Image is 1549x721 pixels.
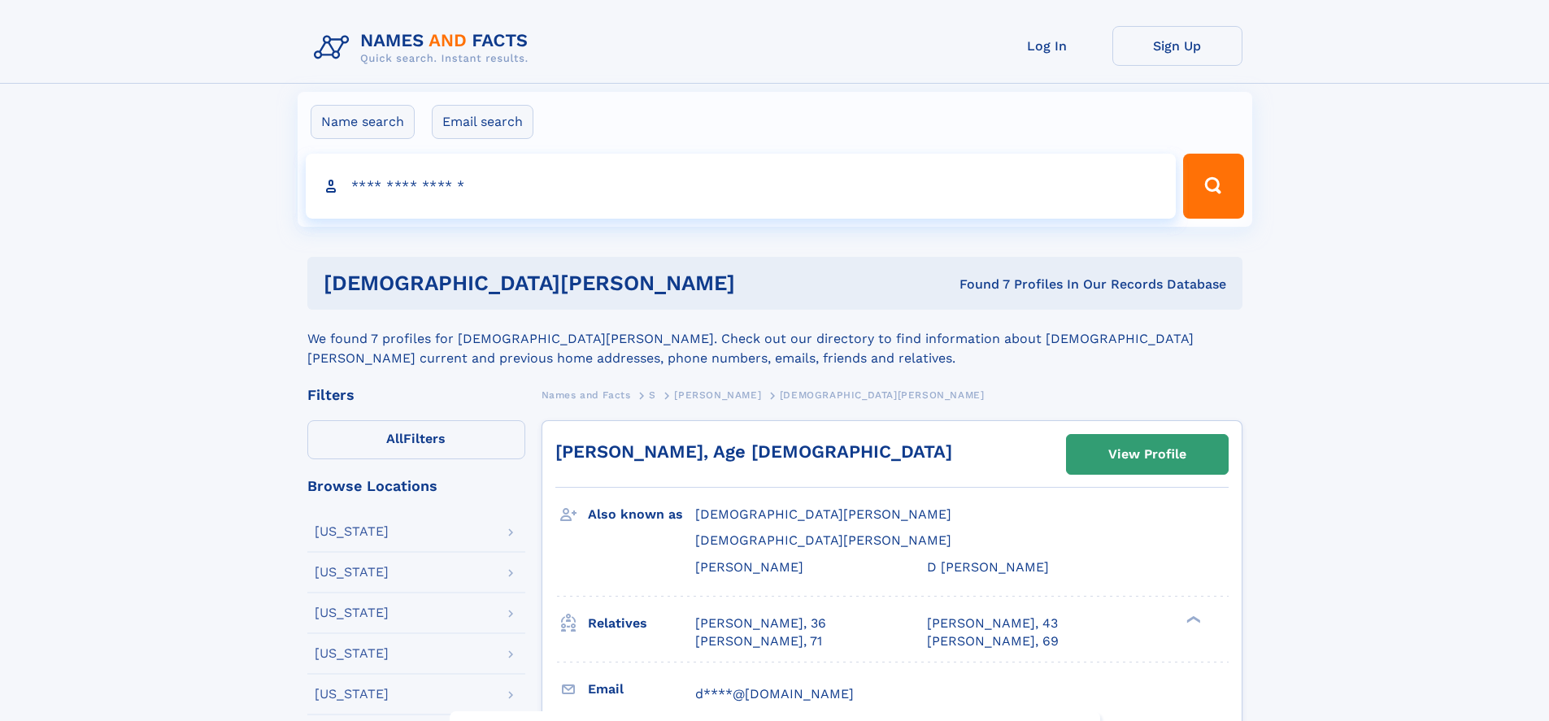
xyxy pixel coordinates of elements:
div: We found 7 profiles for [DEMOGRAPHIC_DATA][PERSON_NAME]. Check out our directory to find informat... [307,310,1242,368]
a: Log In [982,26,1112,66]
a: [PERSON_NAME], 71 [695,632,822,650]
a: [PERSON_NAME], Age [DEMOGRAPHIC_DATA] [555,441,952,462]
a: View Profile [1067,435,1228,474]
a: S [649,384,656,405]
a: [PERSON_NAME], 43 [927,615,1058,632]
a: Sign Up [1112,26,1242,66]
span: [DEMOGRAPHIC_DATA][PERSON_NAME] [695,506,951,522]
span: [PERSON_NAME] [674,389,761,401]
label: Email search [432,105,533,139]
a: [PERSON_NAME], 69 [927,632,1059,650]
input: search input [306,154,1177,219]
h3: Email [588,675,695,703]
div: View Profile [1108,436,1186,473]
button: Search Button [1183,154,1243,219]
a: [PERSON_NAME] [674,384,761,405]
label: Name search [311,105,415,139]
div: Filters [307,388,525,402]
h1: [DEMOGRAPHIC_DATA][PERSON_NAME] [324,273,847,293]
div: [US_STATE] [315,688,389,701]
div: [US_STATE] [315,566,389,579]
span: [DEMOGRAPHIC_DATA][PERSON_NAME] [695,532,951,548]
div: Browse Locations [307,479,525,493]
div: [US_STATE] [315,525,389,538]
h3: Relatives [588,610,695,637]
span: All [386,431,403,446]
h3: Also known as [588,501,695,528]
span: [PERSON_NAME] [695,559,803,575]
span: [DEMOGRAPHIC_DATA][PERSON_NAME] [780,389,985,401]
a: [PERSON_NAME], 36 [695,615,826,632]
div: Found 7 Profiles In Our Records Database [847,276,1226,293]
span: S [649,389,656,401]
span: D [PERSON_NAME] [927,559,1049,575]
div: ❯ [1182,614,1202,624]
label: Filters [307,420,525,459]
img: Logo Names and Facts [307,26,542,70]
a: Names and Facts [542,384,631,405]
div: [US_STATE] [315,606,389,619]
div: [US_STATE] [315,647,389,660]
